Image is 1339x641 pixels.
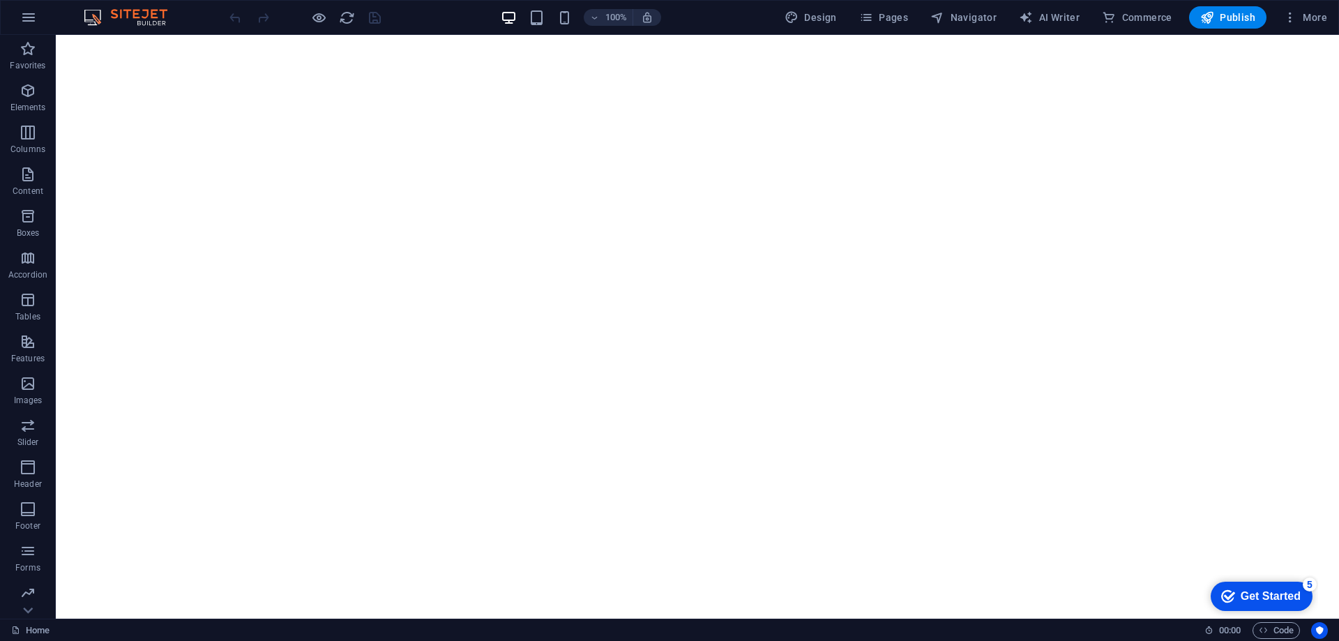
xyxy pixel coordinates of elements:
span: 00 00 [1219,622,1241,639]
span: Navigator [930,10,997,24]
i: Reload page [339,10,355,26]
button: Navigator [925,6,1002,29]
div: Get Started 5 items remaining, 0% complete [11,7,113,36]
button: Pages [854,6,914,29]
div: 5 [103,3,117,17]
button: Design [779,6,842,29]
h6: 100% [605,9,627,26]
p: Forms [15,562,40,573]
p: Footer [15,520,40,531]
button: Code [1253,622,1300,639]
button: 100% [584,9,633,26]
span: Code [1259,622,1294,639]
button: reload [338,9,355,26]
p: Content [13,186,43,197]
img: Editor Logo [80,9,185,26]
button: More [1278,6,1333,29]
button: Click here to leave preview mode and continue editing [310,9,327,26]
div: Design (Ctrl+Alt+Y) [779,6,842,29]
span: Design [785,10,837,24]
i: On resize automatically adjust zoom level to fit chosen device. [641,11,653,24]
p: Images [14,395,43,406]
span: More [1283,10,1327,24]
button: Publish [1189,6,1266,29]
p: Accordion [8,269,47,280]
span: Commerce [1102,10,1172,24]
p: Columns [10,144,45,155]
span: Pages [859,10,908,24]
p: Favorites [10,60,45,71]
p: Slider [17,437,39,448]
a: Click to cancel selection. Double-click to open Pages [11,622,50,639]
button: Commerce [1096,6,1178,29]
p: Features [11,353,45,364]
h6: Session time [1204,622,1241,639]
p: Boxes [17,227,40,239]
span: AI Writer [1019,10,1080,24]
span: : [1229,625,1231,635]
div: Get Started [41,15,101,28]
button: AI Writer [1013,6,1085,29]
button: Usercentrics [1311,622,1328,639]
span: Publish [1200,10,1255,24]
p: Tables [15,311,40,322]
p: Header [14,478,42,490]
p: Elements [10,102,46,113]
